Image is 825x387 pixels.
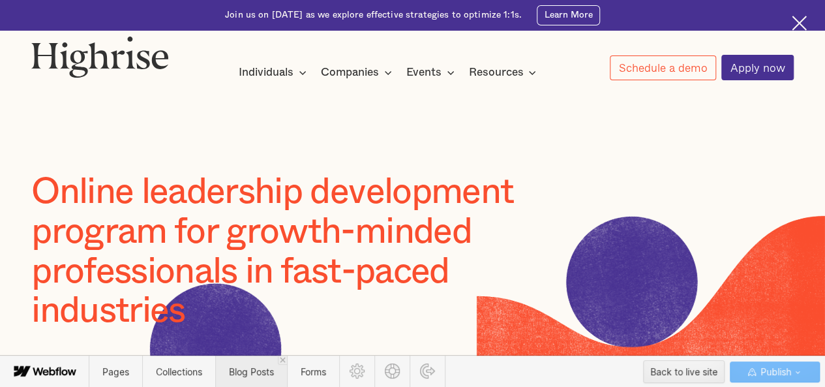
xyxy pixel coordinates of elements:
button: Back to live site [643,360,725,383]
a: Close 'Blog Posts' tab [278,356,287,365]
div: Resources [468,65,540,80]
div: Companies [321,65,396,80]
div: Resources [468,65,523,80]
h1: Online leadership development program for growth-minded professionals in fast-paced industries [31,173,588,332]
img: Cross icon [792,16,807,31]
div: Companies [321,65,379,80]
div: Individuals [239,65,293,80]
span: Forms [301,366,326,377]
span: Collections [156,366,202,377]
button: Publish [730,362,820,382]
span: Pages [102,366,129,377]
a: Apply now [721,55,794,80]
div: Join us on [DATE] as we explore effective strategies to optimize 1:1s. [225,9,522,22]
div: Individuals [239,65,310,80]
a: Schedule a demo [610,55,716,81]
div: Events [406,65,442,80]
span: Publish [758,362,791,382]
img: Highrise logo [31,36,169,78]
div: Events [406,65,458,80]
div: Back to live site [650,362,717,382]
span: Blog Posts [229,366,274,377]
a: Learn More [537,5,600,25]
